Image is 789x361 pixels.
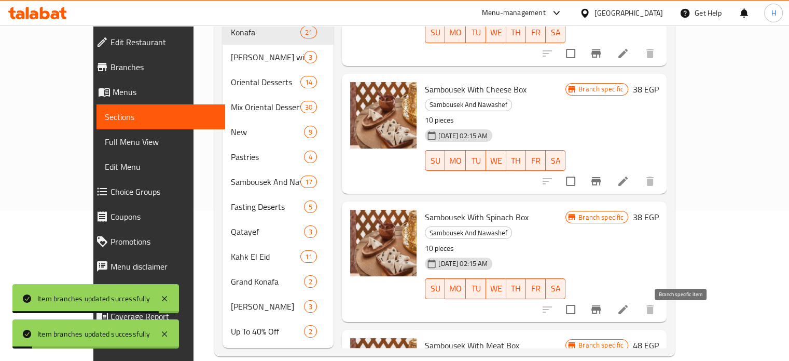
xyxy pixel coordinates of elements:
button: delete [638,297,662,322]
a: Branches [88,55,225,79]
span: Sambousek With Meat Box [425,338,519,353]
span: Menu disclaimer [110,260,217,273]
span: Up To 40% Off [231,325,304,338]
span: FR [530,281,542,296]
div: [PERSON_NAME] with Cream3 [223,45,334,70]
span: Konafa [231,26,300,38]
span: WE [490,153,502,168]
span: Branches [110,61,217,73]
button: MO [445,278,466,299]
div: Qatayef [231,225,304,238]
span: Kahk El Eid [231,250,300,263]
h6: 48 EGP [632,338,658,353]
div: [PERSON_NAME]3 [223,294,334,319]
a: Coupons [88,204,225,229]
a: Edit menu item [617,47,629,60]
span: Branch specific [574,212,628,222]
div: Oriental Desserts14 [223,70,334,95]
span: 30 [301,102,316,112]
a: Edit menu item [617,303,629,316]
div: Kunafa Malkia [231,300,304,313]
span: Sambousek With Cheese Box [425,82,527,97]
span: Sambousek And Nawashef [425,99,511,111]
span: 17 [301,177,316,187]
span: Promotions [110,235,217,248]
button: FR [526,22,546,43]
button: MO [445,22,466,43]
a: Coverage Report [88,304,225,329]
span: TH [510,281,522,296]
span: FR [530,153,542,168]
span: SU [430,153,441,168]
button: delete [638,169,662,194]
img: Sambousek With Cheese Box [350,82,417,149]
button: Branch-specific-item [584,169,608,194]
span: TU [470,25,481,40]
span: Menus [113,86,217,98]
div: New [231,126,304,138]
span: 2 [304,327,316,337]
button: WE [486,150,506,171]
div: items [304,151,317,163]
span: MO [449,153,462,168]
button: TH [506,22,526,43]
span: Mix Oriental Desserts [231,101,300,113]
div: items [300,76,317,88]
span: Sambousek With Spinach Box [425,209,529,225]
a: Menu disclaimer [88,254,225,279]
button: SA [546,278,565,299]
span: SA [550,153,561,168]
span: Sambousek And Nawashef [231,176,300,188]
button: SA [546,22,565,43]
span: 9 [304,127,316,137]
h6: 38 EGP [632,82,658,97]
button: TH [506,278,526,299]
nav: Menu sections [223,16,334,348]
div: Kahk El Eid11 [223,244,334,269]
button: SU [425,22,445,43]
span: Fasting Deserts [231,200,304,213]
div: Pastries4 [223,144,334,169]
div: Qatayef3 [223,219,334,244]
a: Full Menu View [96,129,225,154]
div: items [304,200,317,213]
a: Menus [88,79,225,104]
span: Full Menu View [105,136,217,148]
span: Grand Konafa [231,275,304,288]
span: 5 [304,202,316,212]
span: Oriental Desserts [231,76,300,88]
p: 10 pieces [425,242,565,255]
span: TU [470,153,481,168]
span: Edit Restaurant [110,36,217,48]
h6: 38 EGP [632,210,658,224]
span: TH [510,153,522,168]
span: MO [449,25,462,40]
div: Pastries [231,151,304,163]
button: WE [486,278,506,299]
button: FR [526,150,546,171]
span: H [771,7,776,19]
span: MO [449,281,462,296]
div: Sambousek And Nawashef17 [223,169,334,194]
div: items [300,26,317,38]
span: SA [550,281,561,296]
button: TU [466,278,486,299]
div: Mix Oriental Desserts30 [223,95,334,119]
span: Select to update [560,170,582,192]
a: Upsell [88,279,225,304]
a: Edit Menu [96,154,225,179]
span: 14 [301,77,316,87]
div: items [304,300,317,313]
span: Choice Groups [110,185,217,198]
span: Sections [105,111,217,123]
div: items [304,126,317,138]
span: 3 [304,302,316,312]
div: Item branches updated successfully [37,293,150,304]
span: Edit Menu [105,161,217,173]
button: WE [486,22,506,43]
